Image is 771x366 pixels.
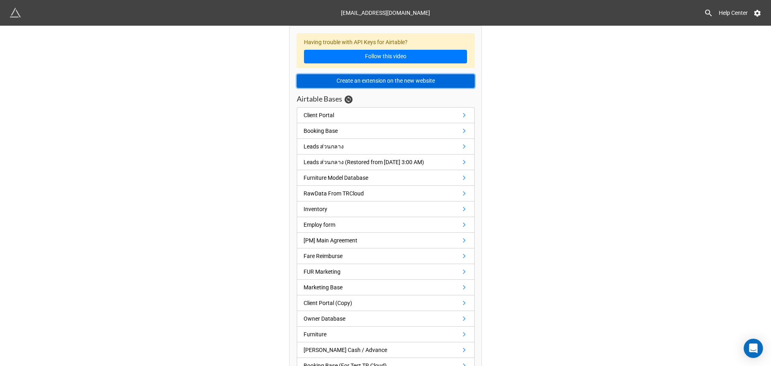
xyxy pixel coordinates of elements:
[304,299,352,307] div: Client Portal (Copy)
[304,111,334,120] div: Client Portal
[304,50,467,63] a: Follow this video
[304,252,343,260] div: Fare Reimburse
[304,346,387,354] div: [PERSON_NAME] Cash / Advance
[297,74,475,88] button: Create an extension on the new website
[297,342,475,358] a: [PERSON_NAME] Cash / Advance
[297,327,475,342] a: Furniture
[297,107,475,123] a: Client Portal
[297,139,475,155] a: Leads ส่วนกลาง
[297,33,475,68] div: Having trouble with API Keys for Airtable?
[297,186,475,201] a: RawData From TRCloud
[345,96,353,104] a: Sync Base Structure
[744,339,763,358] div: Open Intercom Messenger
[713,6,753,20] a: Help Center
[297,264,475,280] a: FUR Marketing
[297,217,475,233] a: Employ form
[297,280,475,295] a: Marketing Base
[297,248,475,264] a: Fare Reimburse
[297,94,342,104] h3: Airtable Bases
[304,205,327,213] div: Inventory
[304,158,424,167] div: Leads ส่วนกลาง (Restored from [DATE] 3:00 AM)
[304,173,368,182] div: Furniture Model Database
[297,123,475,139] a: Booking Base
[304,189,364,198] div: RawData From TRCloud
[304,267,341,276] div: FUR Marketing
[304,283,343,292] div: Marketing Base
[341,6,430,20] div: [EMAIL_ADDRESS][DOMAIN_NAME]
[297,233,475,248] a: [PM] Main Agreement
[304,220,335,229] div: Employ form
[297,201,475,217] a: Inventory
[304,330,326,339] div: Furniture
[304,314,345,323] div: Owner Database
[297,155,475,170] a: Leads ส่วนกลาง (Restored from [DATE] 3:00 AM)
[304,236,357,245] div: [PM] Main Agreement
[304,142,344,151] div: Leads ส่วนกลาง
[297,311,475,327] a: Owner Database
[10,7,21,18] img: miniextensions-icon.73ae0678.png
[297,295,475,311] a: Client Portal (Copy)
[297,170,475,186] a: Furniture Model Database
[304,126,338,135] div: Booking Base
